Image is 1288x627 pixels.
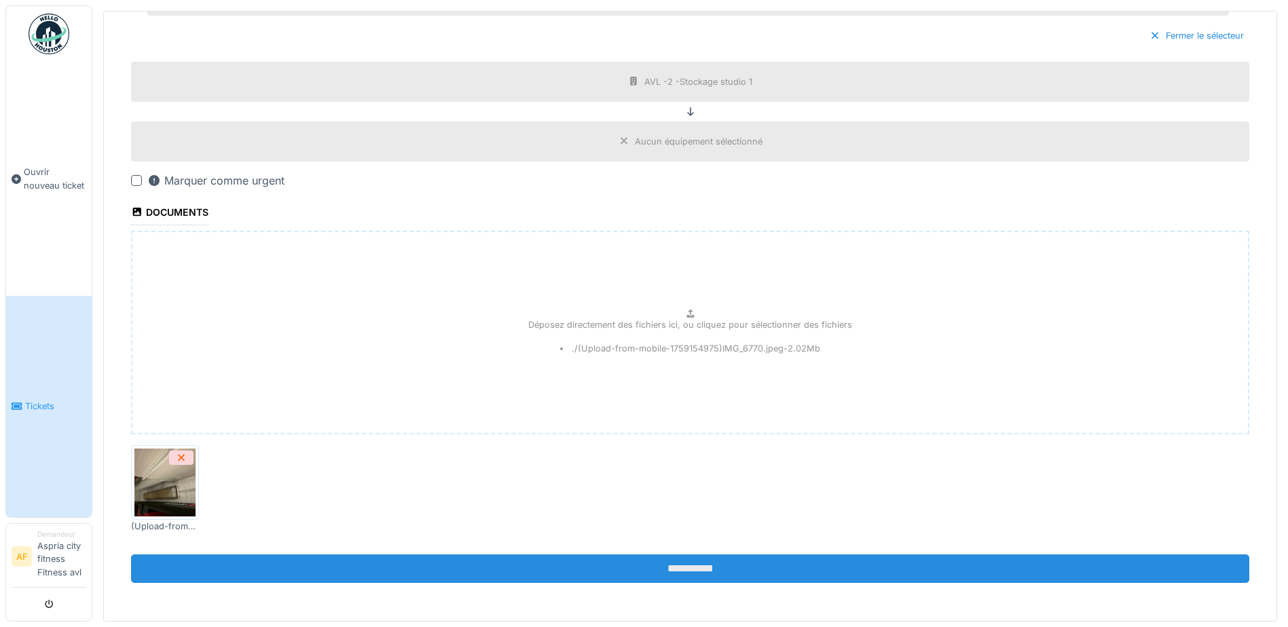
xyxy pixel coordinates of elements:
div: Marquer comme urgent [147,172,284,189]
span: Tickets [25,400,86,413]
li: ./(Upload-from-mobile-1759154975)IMG_6770.jpeg - 2.02 Mb [560,342,821,355]
div: AVL -2 -Stockage studio 1 [644,75,752,88]
div: Aucun équipement sélectionné [635,135,762,148]
li: Aspria city fitness Fitness avl [37,529,86,584]
span: Ouvrir nouveau ticket [24,166,86,191]
div: Demandeur [37,529,86,539]
img: Badge_color-CXgf-gQk.svg [29,14,69,54]
div: Fermer le sélecteur [1144,26,1249,45]
p: Déposez directement des fichiers ici, ou cliquez pour sélectionner des fichiers [528,318,852,331]
img: m28xbkt8uhtfxynapuq2bebypjml [134,449,196,516]
a: Ouvrir nouveau ticket [6,62,92,296]
div: Documents [131,202,208,225]
a: AF DemandeurAspria city fitness Fitness avl [12,529,86,588]
div: (Upload-from-mobile-1759154975)IMG_6770.jpeg [131,520,199,533]
li: AF [12,546,32,567]
a: Tickets [6,296,92,517]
